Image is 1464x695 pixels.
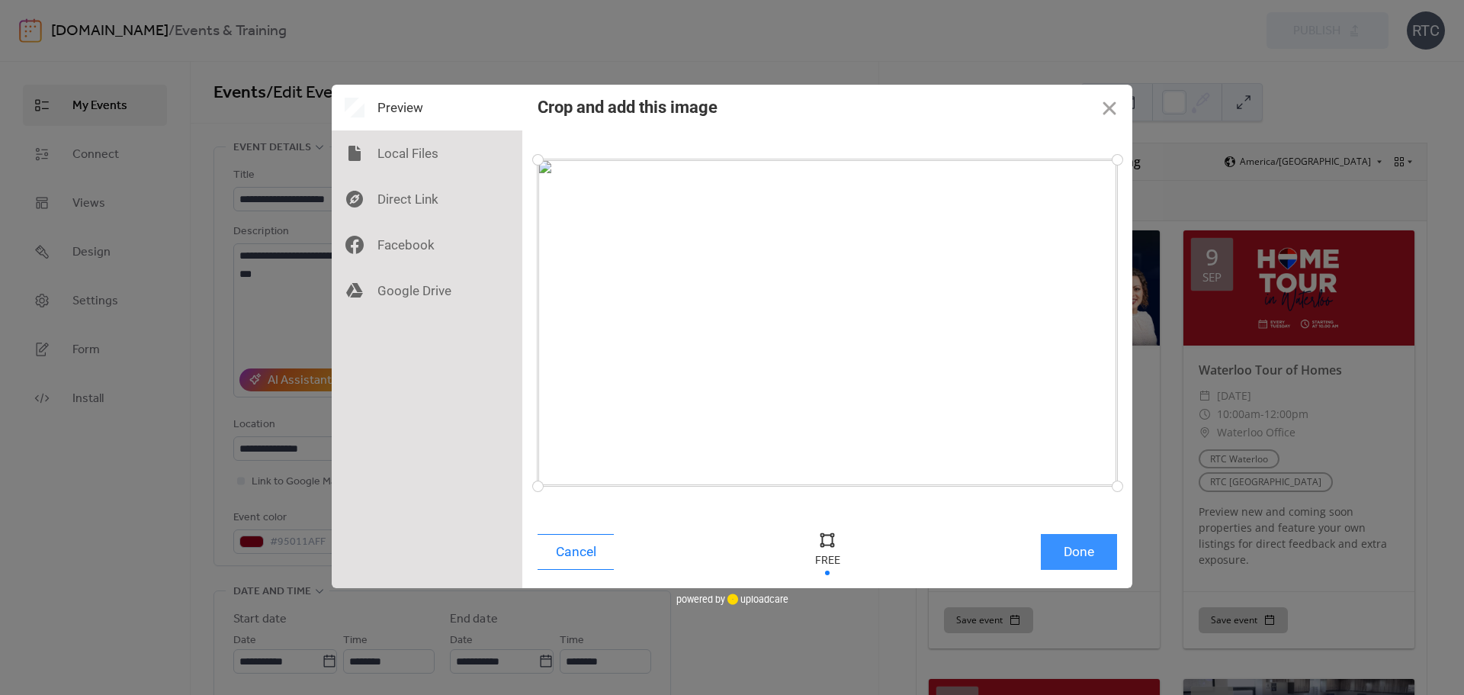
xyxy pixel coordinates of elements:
[538,534,614,570] button: Cancel
[332,222,522,268] div: Facebook
[332,176,522,222] div: Direct Link
[725,594,788,605] a: uploadcare
[1087,85,1132,130] button: Close
[676,588,788,611] div: powered by
[332,268,522,314] div: Google Drive
[332,130,522,176] div: Local Files
[1041,534,1117,570] button: Done
[538,98,718,117] div: Crop and add this image
[332,85,522,130] div: Preview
